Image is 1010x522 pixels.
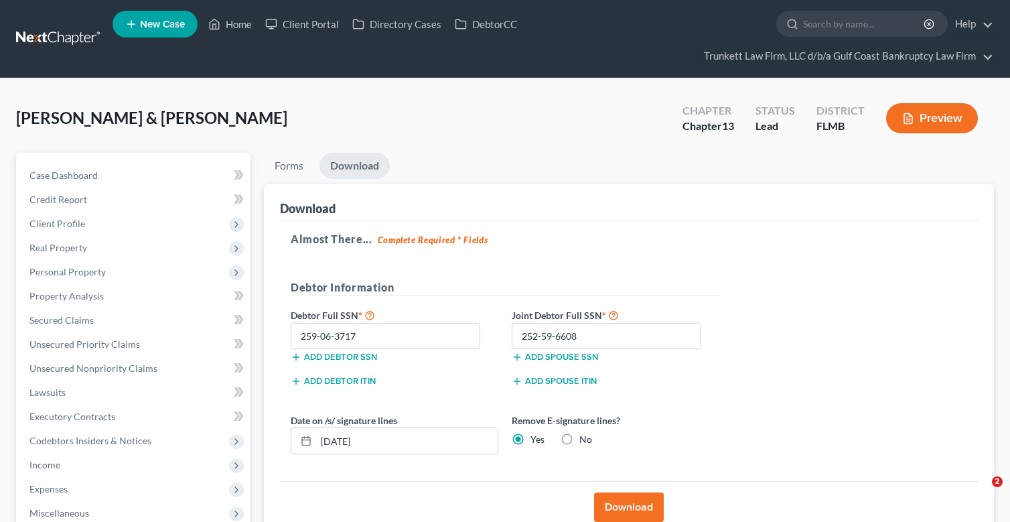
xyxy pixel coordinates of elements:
a: DebtorCC [448,12,524,36]
input: Search by name... [803,11,926,36]
h5: Debtor Information [291,279,719,296]
h5: Almost There... [291,231,967,247]
a: Case Dashboard [19,164,250,188]
span: 2 [992,476,1003,487]
div: Lead [755,119,795,134]
button: Add debtor SSN [291,352,377,363]
a: Executory Contracts [19,405,250,429]
a: Lawsuits [19,381,250,405]
div: Download [280,200,336,216]
span: Expenses [29,483,68,495]
a: Directory Cases [346,12,448,36]
span: Codebtors Insiders & Notices [29,435,151,446]
span: Personal Property [29,266,106,277]
a: Download [319,153,390,179]
span: Executory Contracts [29,411,115,422]
div: District [816,103,865,119]
a: Forms [264,153,314,179]
a: Secured Claims [19,308,250,332]
div: FLMB [816,119,865,134]
label: Yes [530,433,545,446]
span: Lawsuits [29,387,66,398]
span: Miscellaneous [29,507,89,519]
input: XXX-XX-XXXX [512,323,701,350]
a: Property Analysis [19,284,250,308]
a: Unsecured Nonpriority Claims [19,356,250,381]
a: Credit Report [19,188,250,212]
button: Add spouse ITIN [512,376,597,387]
div: Chapter [682,119,734,134]
input: XXX-XX-XXXX [291,323,480,350]
span: Unsecured Nonpriority Claims [29,363,157,374]
label: Joint Debtor Full SSN [505,307,726,323]
span: Income [29,459,60,470]
label: Remove E-signature lines? [512,413,719,428]
a: Trunkett Law Firm, LLC d/b/a Gulf Coast Bankruptcy Law Firm [697,44,993,68]
label: Date on /s/ signature lines [291,413,397,428]
span: Unsecured Priority Claims [29,338,140,350]
button: Add spouse SSN [512,352,598,363]
div: Status [755,103,795,119]
span: New Case [140,19,185,29]
span: Secured Claims [29,314,94,326]
span: Credit Report [29,194,87,205]
a: Help [948,12,993,36]
span: Real Property [29,242,87,253]
a: Client Portal [259,12,346,36]
div: Chapter [682,103,734,119]
span: Property Analysis [29,290,104,302]
a: Home [202,12,259,36]
strong: Complete Required * Fields [378,235,488,245]
button: Add debtor ITIN [291,376,376,387]
span: Case Dashboard [29,170,98,181]
button: Preview [886,103,978,133]
span: [PERSON_NAME] & [PERSON_NAME] [16,108,287,127]
span: Client Profile [29,218,85,229]
label: No [579,433,592,446]
input: MM/DD/YYYY [316,428,498,454]
label: Debtor Full SSN [284,307,505,323]
iframe: Intercom live chat [964,476,997,509]
button: Download [594,493,664,522]
a: Unsecured Priority Claims [19,332,250,356]
span: 13 [722,119,734,132]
